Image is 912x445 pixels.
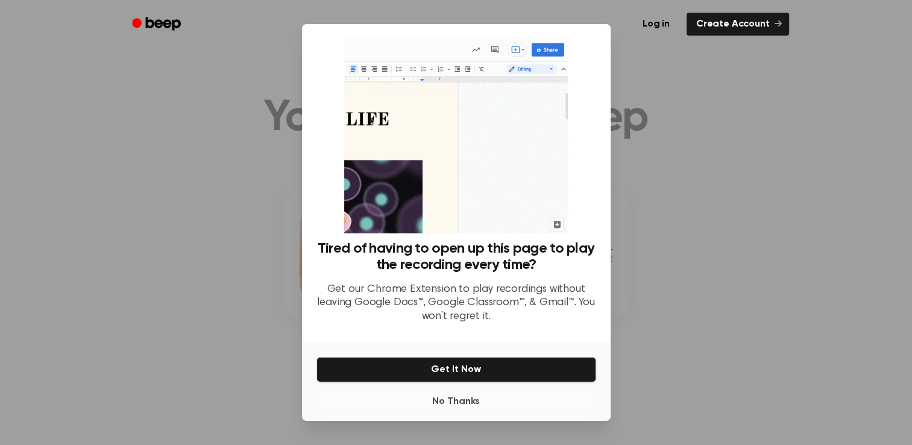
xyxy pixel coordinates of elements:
h3: Tired of having to open up this page to play the recording every time? [316,241,596,273]
a: Create Account [687,13,789,36]
p: Get our Chrome Extension to play recordings without leaving Google Docs™, Google Classroom™, & Gm... [316,283,596,324]
a: Beep [124,13,192,36]
button: Get It Now [316,357,596,382]
button: No Thanks [316,390,596,414]
img: Beep extension in action [344,39,568,233]
a: Log in [633,13,679,36]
